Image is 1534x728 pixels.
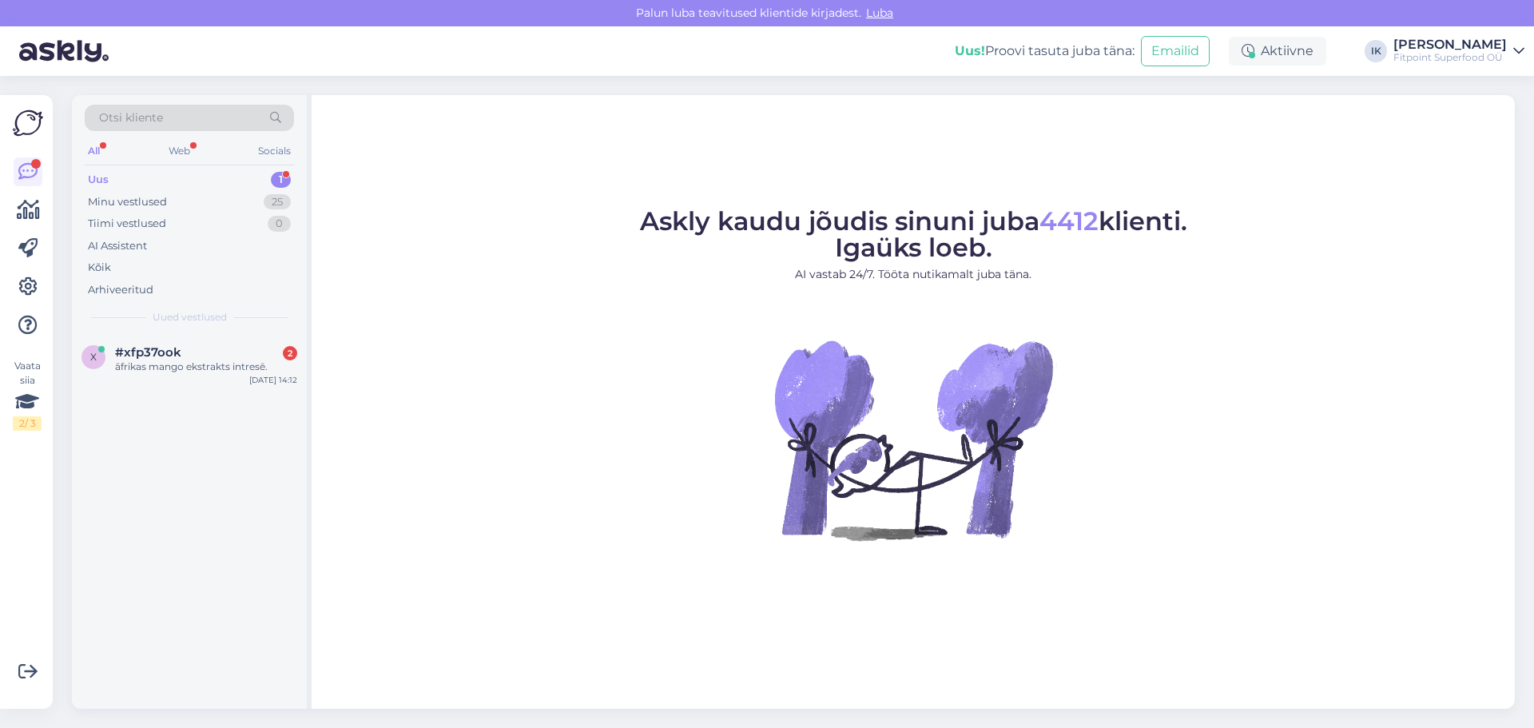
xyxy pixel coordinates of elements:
button: Emailid [1141,36,1210,66]
div: Aktiivne [1229,37,1326,66]
span: 4412 [1039,205,1099,237]
p: AI vastab 24/7. Tööta nutikamalt juba täna. [640,266,1187,283]
div: Kõik [88,260,111,276]
span: Uued vestlused [153,310,227,324]
div: [PERSON_NAME] [1393,38,1507,51]
div: Proovi tasuta juba täna: [955,42,1135,61]
div: 2 [283,346,297,360]
div: All [85,141,103,161]
div: 0 [268,216,291,232]
span: Askly kaudu jõudis sinuni juba klienti. Igaüks loeb. [640,205,1187,263]
span: Luba [861,6,898,20]
div: Socials [255,141,294,161]
div: Fitpoint Superfood OÜ [1393,51,1507,64]
div: Uus [88,172,109,188]
span: x [90,351,97,363]
div: IK [1365,40,1387,62]
div: āfrikas mango ekstrakts intresē. [115,360,297,374]
img: Askly Logo [13,108,43,138]
span: #xfp37ook [115,345,181,360]
div: Web [165,141,193,161]
div: 25 [264,194,291,210]
div: 1 [271,172,291,188]
span: Otsi kliente [99,109,163,126]
div: 2 / 3 [13,416,42,431]
div: Tiimi vestlused [88,216,166,232]
div: Vaata siia [13,359,42,431]
div: Minu vestlused [88,194,167,210]
div: AI Assistent [88,238,147,254]
b: Uus! [955,43,985,58]
div: Arhiveeritud [88,282,153,298]
a: [PERSON_NAME]Fitpoint Superfood OÜ [1393,38,1524,64]
img: No Chat active [769,296,1057,583]
div: [DATE] 14:12 [249,374,297,386]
